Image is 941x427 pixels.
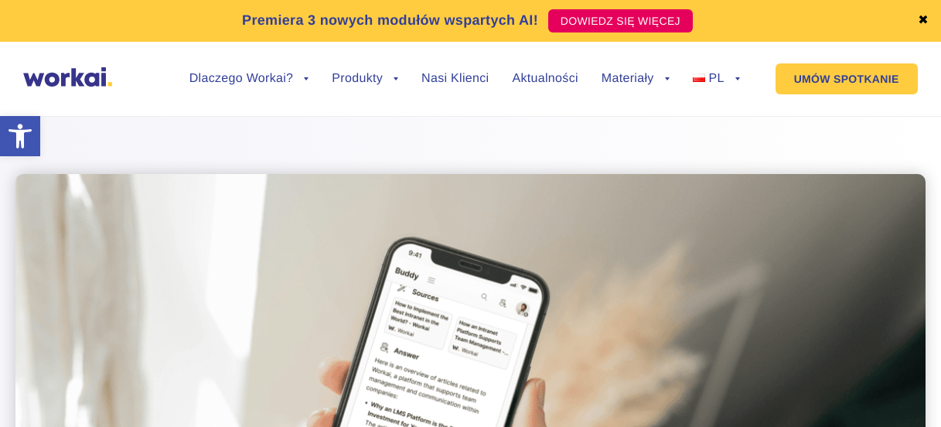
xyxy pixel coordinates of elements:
[918,15,929,27] a: ✖
[548,9,693,32] a: DOWIEDZ SIĘ WIĘCEJ
[332,73,398,85] a: Produkty
[776,63,918,94] a: UMÓW SPOTKANIE
[602,73,670,85] a: Materiały
[242,10,538,31] p: Premiera 3 nowych modułów wspartych AI!
[189,73,309,85] a: Dlaczego Workai?
[421,73,489,85] a: Nasi Klienci
[708,72,724,85] span: PL
[693,73,740,85] a: PL
[512,73,578,85] a: Aktualności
